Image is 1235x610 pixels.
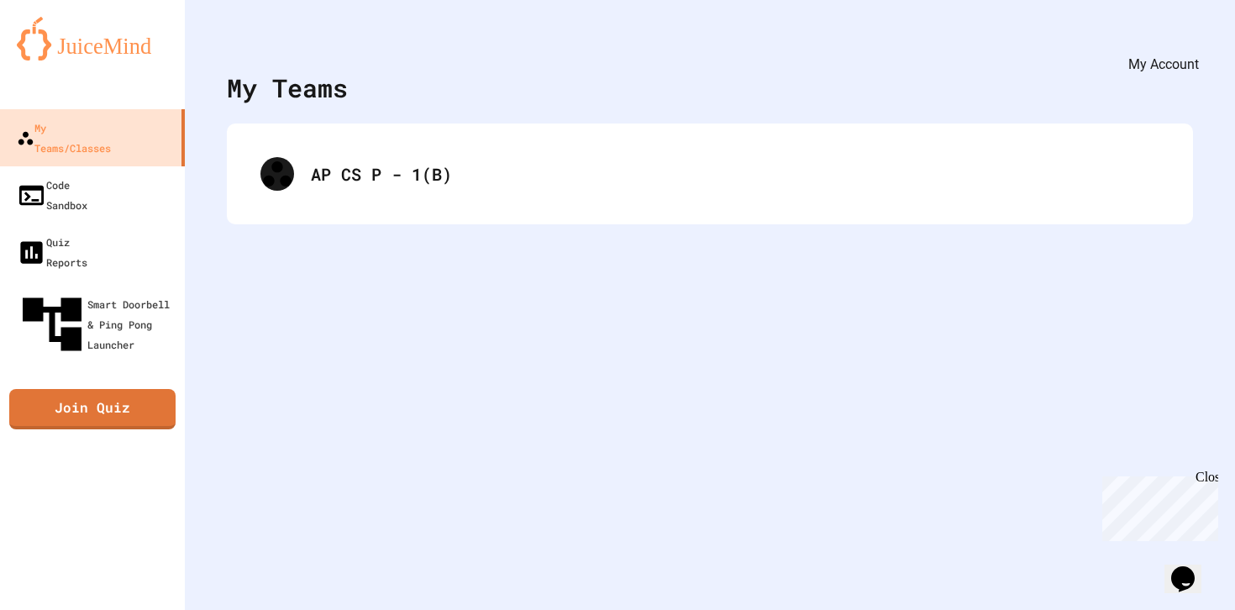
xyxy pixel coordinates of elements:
[1096,470,1218,541] iframe: chat widget
[1128,55,1199,75] div: My Account
[17,17,168,60] img: logo-orange.svg
[1164,543,1218,593] iframe: chat widget
[17,118,111,158] div: My Teams/Classes
[9,389,176,429] a: Join Quiz
[311,161,1159,187] div: AP CS P - 1(B)
[17,289,178,360] div: Smart Doorbell & Ping Pong Launcher
[227,69,348,107] div: My Teams
[17,232,87,272] div: Quiz Reports
[7,7,116,107] div: Chat with us now!Close
[244,140,1176,208] div: AP CS P - 1(B)
[17,175,87,215] div: Code Sandbox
